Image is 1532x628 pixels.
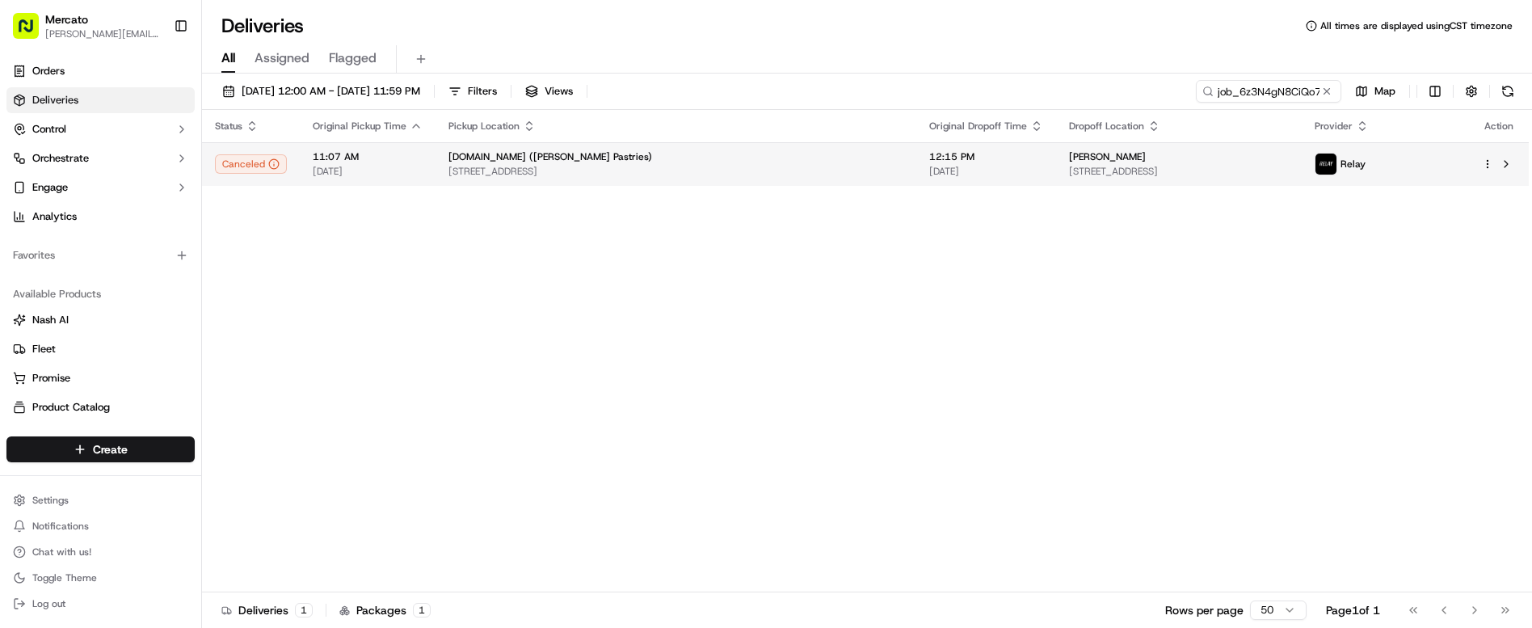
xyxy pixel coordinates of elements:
[16,171,29,184] div: 📗
[32,122,66,137] span: Control
[1315,120,1353,133] span: Provider
[32,400,110,415] span: Product Catalog
[1165,602,1244,618] p: Rows per page
[6,567,195,589] button: Toggle Theme
[6,489,195,512] button: Settings
[32,170,124,186] span: Knowledge Base
[313,150,423,163] span: 11:07 AM
[441,80,504,103] button: Filters
[221,602,313,618] div: Deliveries
[1069,150,1146,163] span: [PERSON_NAME]
[32,371,70,386] span: Promise
[1315,154,1336,175] img: relay_logo_black.png
[10,163,130,192] a: 📗Knowledge Base
[1196,80,1341,103] input: Type to search
[221,48,235,68] span: All
[1340,158,1366,171] span: Relay
[161,209,196,221] span: Pylon
[1326,602,1380,618] div: Page 1 of 1
[545,84,573,99] span: Views
[42,40,291,57] input: Got a question? Start typing here...
[929,120,1027,133] span: Original Dropoff Time
[153,170,259,186] span: API Documentation
[6,175,195,200] button: Engage
[93,441,128,457] span: Create
[6,336,195,362] button: Fleet
[13,313,188,327] a: Nash AI
[45,11,88,27] button: Mercato
[1320,19,1513,32] span: All times are displayed using CST timezone
[221,13,304,39] h1: Deliveries
[215,120,242,133] span: Status
[6,436,195,462] button: Create
[6,394,195,420] button: Product Catalog
[32,313,69,327] span: Nash AI
[6,116,195,142] button: Control
[1496,80,1519,103] button: Refresh
[32,520,89,533] span: Notifications
[32,151,89,166] span: Orchestrate
[448,120,520,133] span: Pickup Location
[929,150,1043,163] span: 12:15 PM
[929,165,1043,178] span: [DATE]
[45,27,161,40] button: [PERSON_NAME][EMAIL_ADDRESS][PERSON_NAME][DOMAIN_NAME]
[448,165,903,178] span: [STREET_ADDRESS]
[13,342,188,356] a: Fleet
[32,597,65,610] span: Log out
[6,58,195,84] a: Orders
[1348,80,1403,103] button: Map
[275,95,294,114] button: Start new chat
[6,307,195,333] button: Nash AI
[32,494,69,507] span: Settings
[313,120,406,133] span: Original Pickup Time
[6,515,195,537] button: Notifications
[6,6,167,45] button: Mercato[PERSON_NAME][EMAIL_ADDRESS][PERSON_NAME][DOMAIN_NAME]
[55,90,265,106] div: Start new chat
[55,106,204,119] div: We're available if you need us!
[32,342,56,356] span: Fleet
[13,400,188,415] a: Product Catalog
[6,541,195,563] button: Chat with us!
[448,150,652,163] span: [DOMAIN_NAME] ([PERSON_NAME] Pastries)
[255,48,309,68] span: Assigned
[6,592,195,615] button: Log out
[137,171,149,184] div: 💻
[215,80,427,103] button: [DATE] 12:00 AM - [DATE] 11:59 PM
[1069,120,1144,133] span: Dropoff Location
[1374,84,1395,99] span: Map
[329,48,377,68] span: Flagged
[32,180,68,195] span: Engage
[32,546,91,558] span: Chat with us!
[468,84,497,99] span: Filters
[32,93,78,107] span: Deliveries
[1069,165,1289,178] span: [STREET_ADDRESS]
[339,602,431,618] div: Packages
[114,209,196,221] a: Powered byPylon
[6,145,195,171] button: Orchestrate
[242,84,420,99] span: [DATE] 12:00 AM - [DATE] 11:59 PM
[32,571,97,584] span: Toggle Theme
[13,371,188,386] a: Promise
[1482,120,1516,133] div: Action
[16,90,45,119] img: 1736555255976-a54dd68f-1ca7-489b-9aae-adbdc363a1c4
[313,165,423,178] span: [DATE]
[413,603,431,617] div: 1
[6,365,195,391] button: Promise
[518,80,580,103] button: Views
[32,209,77,224] span: Analytics
[6,242,195,268] div: Favorites
[215,154,287,174] button: Canceled
[6,87,195,113] a: Deliveries
[32,64,65,78] span: Orders
[6,204,195,230] a: Analytics
[130,163,266,192] a: 💻API Documentation
[6,281,195,307] div: Available Products
[295,603,313,617] div: 1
